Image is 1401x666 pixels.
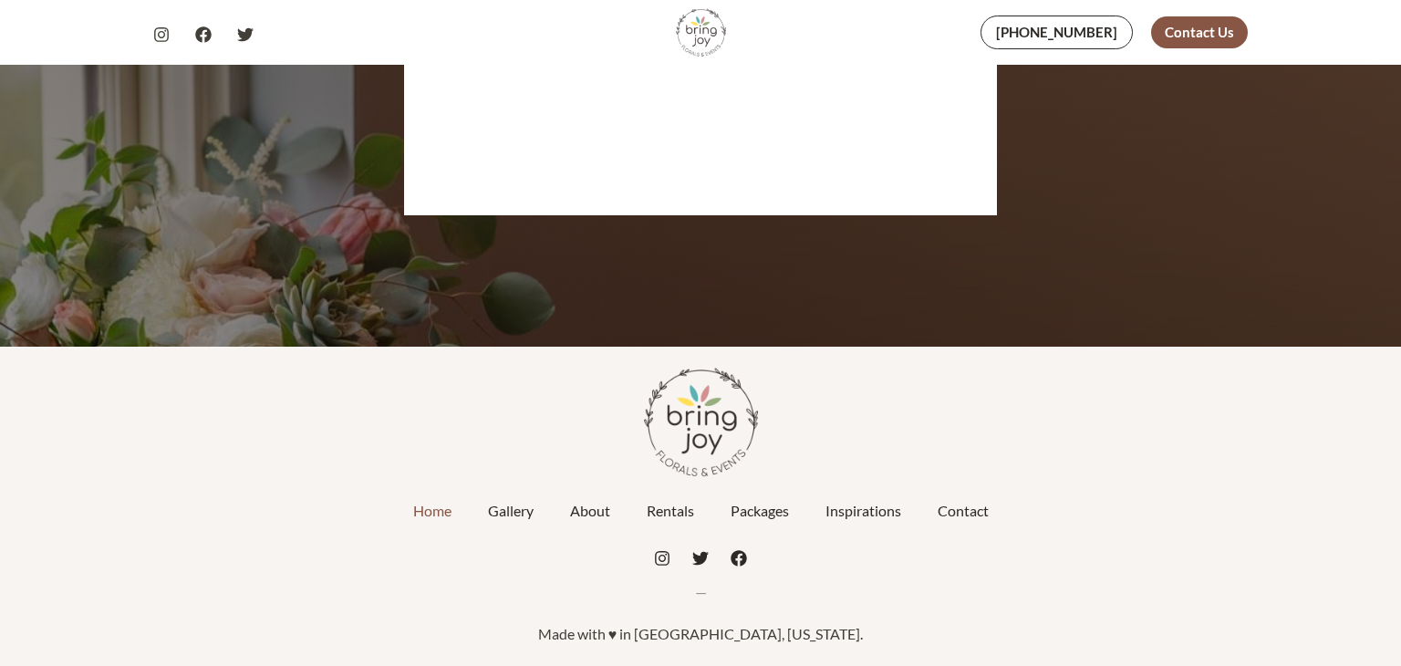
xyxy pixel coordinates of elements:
[538,625,864,642] span: Made with ♥ in [GEOGRAPHIC_DATA], [US_STATE].
[807,488,919,534] a: Inspirations
[712,488,807,534] a: Packages
[692,550,709,567] a: Twitter
[195,26,212,43] a: Facebook
[153,26,170,43] a: Instagram
[237,26,254,43] a: Twitter
[470,488,552,534] a: Gallery
[153,488,1248,534] nav: Site Navigation
[676,7,726,57] img: Bring Joy
[731,550,747,567] a: Facebook
[654,550,670,567] a: Instagram
[395,488,470,534] a: Home
[1151,16,1248,48] a: Contact Us
[981,16,1133,49] a: [PHONE_NUMBER]
[552,488,628,534] a: About
[919,488,1007,534] a: Contact
[628,488,712,534] a: Rentals
[695,583,707,600] span: —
